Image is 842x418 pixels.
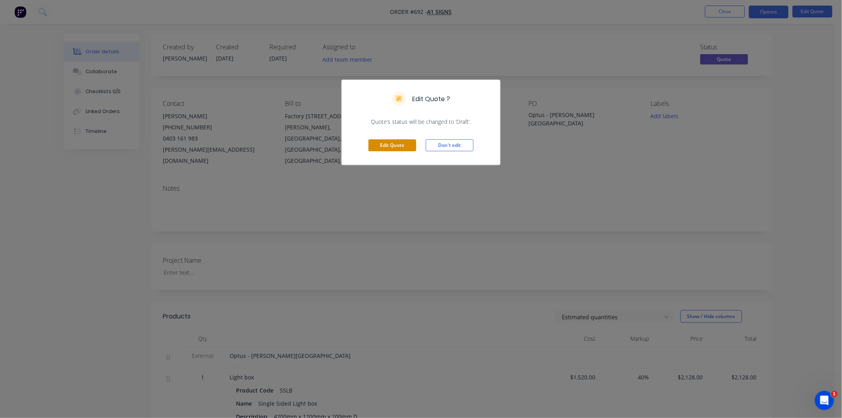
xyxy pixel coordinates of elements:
[412,94,450,104] h5: Edit Quote ?
[831,391,838,397] span: 1
[426,139,474,151] button: Don't edit
[815,391,834,410] iframe: Intercom live chat
[368,139,416,151] button: Edit Quote
[351,118,491,126] span: Quote’s status will be changed to ‘Draft’.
